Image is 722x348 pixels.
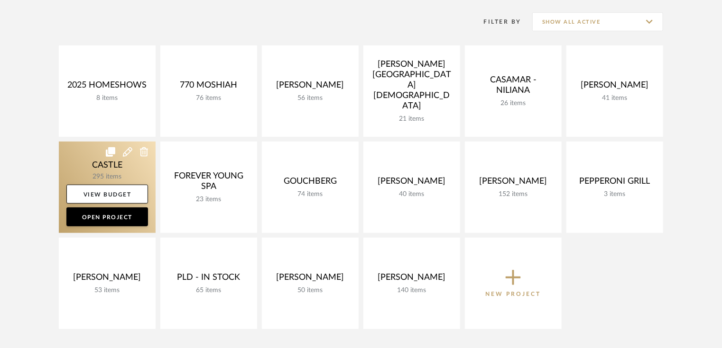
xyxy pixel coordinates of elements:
div: 56 items [269,94,351,102]
div: PEPPERONI GRILL [574,176,656,190]
div: 8 items [66,94,148,102]
div: 152 items [472,190,554,198]
div: PLD - IN STOCK [168,272,250,286]
a: View Budget [66,185,148,204]
button: New Project [465,238,562,329]
div: 40 items [371,190,453,198]
div: 53 items [66,286,148,294]
div: 76 items [168,94,250,102]
div: [PERSON_NAME] [269,272,351,286]
div: [PERSON_NAME] [269,80,351,94]
div: 65 items [168,286,250,294]
div: 23 items [168,196,250,204]
div: [PERSON_NAME] [472,176,554,190]
div: 3 items [574,190,656,198]
a: Open Project [66,207,148,226]
div: 21 items [371,115,453,123]
div: [PERSON_NAME] [371,272,453,286]
div: GOUCHBERG [269,176,351,190]
div: [PERSON_NAME] [66,272,148,286]
div: Filter By [472,17,521,27]
div: 50 items [269,286,351,294]
div: 140 items [371,286,453,294]
div: 41 items [574,94,656,102]
p: New Project [486,289,541,299]
div: [PERSON_NAME][GEOGRAPHIC_DATA][DEMOGRAPHIC_DATA] [371,59,453,115]
div: 26 items [472,99,554,107]
div: 770 MOSHIAH [168,80,250,94]
div: [PERSON_NAME] [371,176,453,190]
div: FOREVER YOUNG SPA [168,171,250,196]
div: CASAMAR - NILIANA [472,75,554,99]
div: [PERSON_NAME] [574,80,656,94]
div: 74 items [269,190,351,198]
div: 2025 HOMESHOWS [66,80,148,94]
